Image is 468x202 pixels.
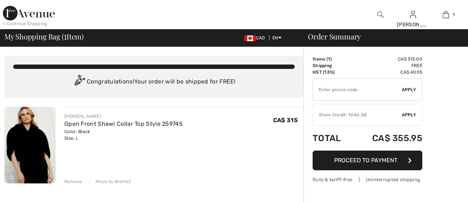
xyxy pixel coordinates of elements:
td: CA$ 40.95 [352,69,422,75]
span: 1 [64,31,67,40]
img: search the website [377,10,384,19]
img: Canadian Dollar [244,35,256,41]
div: Color: Black Size: L [64,128,183,141]
td: CA$ 315.00 [352,56,422,62]
div: < Continue Shopping [3,20,47,27]
input: Promo code [313,79,402,101]
span: My Shopping Bag ( Item) [4,33,84,40]
span: Apply [402,112,416,118]
div: Move to Wishlist [89,178,131,185]
span: 1 [328,57,330,62]
td: CA$ 355.95 [352,126,422,151]
span: CAD [244,35,268,40]
div: [PERSON_NAME] [64,113,183,120]
div: Congratulations! Your order will be shipped for FREE! [13,75,295,89]
div: Order Summary [299,33,464,40]
span: Apply [402,86,416,93]
img: 1ère Avenue [3,6,55,20]
td: Items ( ) [313,56,352,62]
div: Remove [64,178,82,185]
a: 1 [430,10,462,19]
div: [PERSON_NAME] [397,21,429,28]
td: HST (13%) [313,69,352,75]
button: Proceed to Payment [313,151,422,170]
span: CA$ 315 [273,117,298,124]
div: Duty & tariff-free | Uninterrupted shipping [313,176,422,183]
a: Sign In [410,11,416,18]
a: Open Front Shawl Collar Top Style 259745 [64,120,183,127]
td: Free [352,62,422,69]
td: Total [313,126,352,151]
td: Shipping [313,62,352,69]
img: Congratulation2.svg [72,75,87,89]
img: Open Front Shawl Collar Top Style 259745 [4,107,56,183]
img: My Bag [443,10,449,19]
span: EN [272,35,282,40]
img: My Info [410,10,416,19]
span: Proceed to Payment [334,157,397,164]
div: Store Credit: 1046.38 [313,112,402,118]
span: 1 [453,11,454,18]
